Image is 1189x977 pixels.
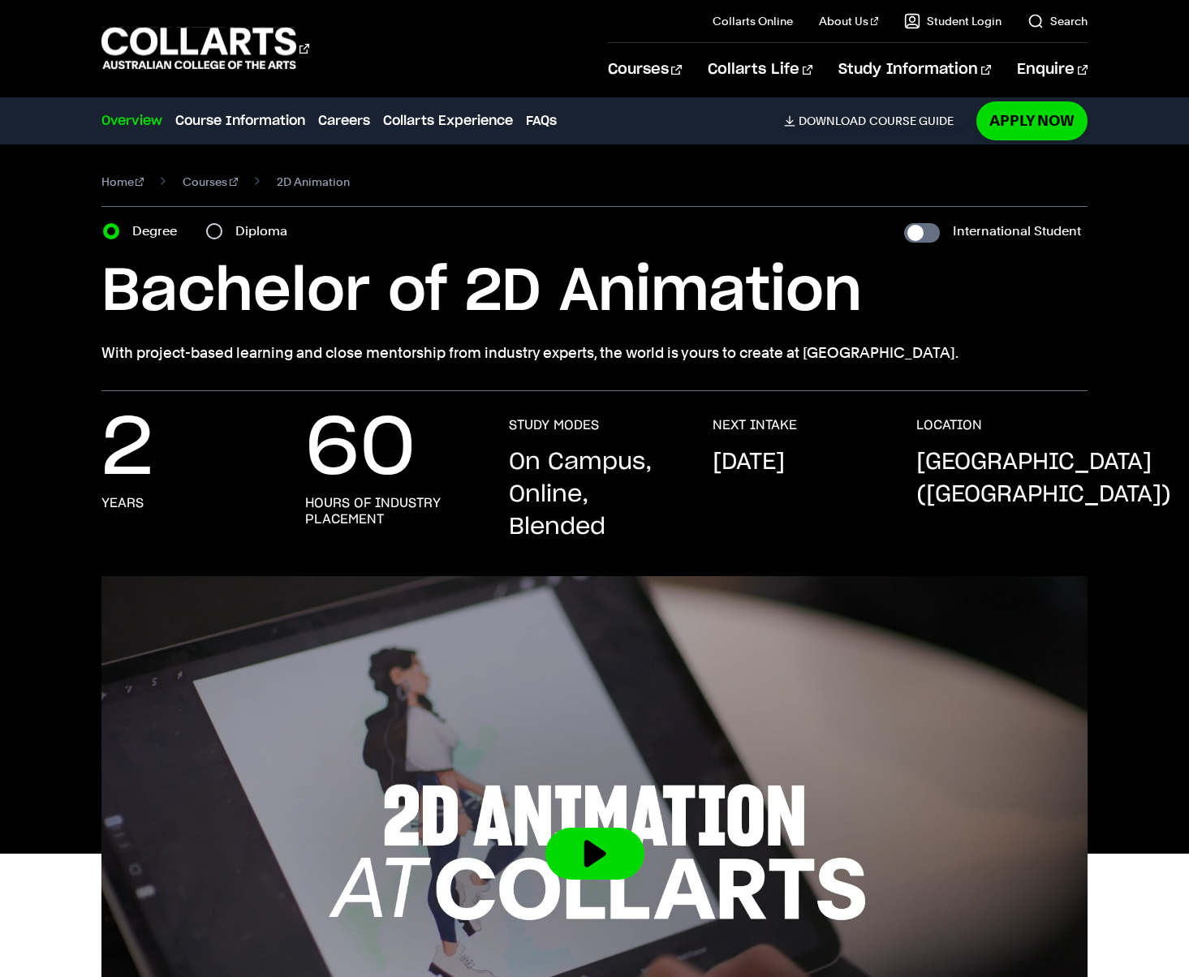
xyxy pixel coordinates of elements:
[916,446,1171,511] p: [GEOGRAPHIC_DATA] ([GEOGRAPHIC_DATA])
[101,25,309,71] div: Go to homepage
[904,13,1002,29] a: Student Login
[509,446,680,544] p: On Campus, Online, Blended
[235,220,297,243] label: Diploma
[305,495,476,527] h3: Hours of industry placement
[277,170,350,193] span: 2D Animation
[175,111,305,131] a: Course Information
[526,111,557,131] a: FAQs
[1027,13,1088,29] a: Search
[383,111,513,131] a: Collarts Experience
[819,13,879,29] a: About Us
[713,417,797,433] h3: NEXT INTAKE
[713,446,785,479] p: [DATE]
[608,43,682,97] a: Courses
[1017,43,1088,97] a: Enquire
[101,342,1088,364] p: With project-based learning and close mentorship from industry experts, the world is yours to cre...
[305,417,416,482] p: 60
[784,114,967,128] a: DownloadCourse Guide
[101,417,153,482] p: 2
[838,43,991,97] a: Study Information
[101,256,1088,329] h1: Bachelor of 2D Animation
[916,417,982,433] h3: LOCATION
[799,114,866,128] span: Download
[101,170,144,193] a: Home
[953,220,1081,243] label: International Student
[183,170,238,193] a: Courses
[318,111,370,131] a: Careers
[509,417,599,433] h3: STUDY MODES
[101,111,162,131] a: Overview
[708,43,812,97] a: Collarts Life
[132,220,187,243] label: Degree
[101,495,144,511] h3: Years
[713,13,793,29] a: Collarts Online
[976,101,1088,140] a: Apply Now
